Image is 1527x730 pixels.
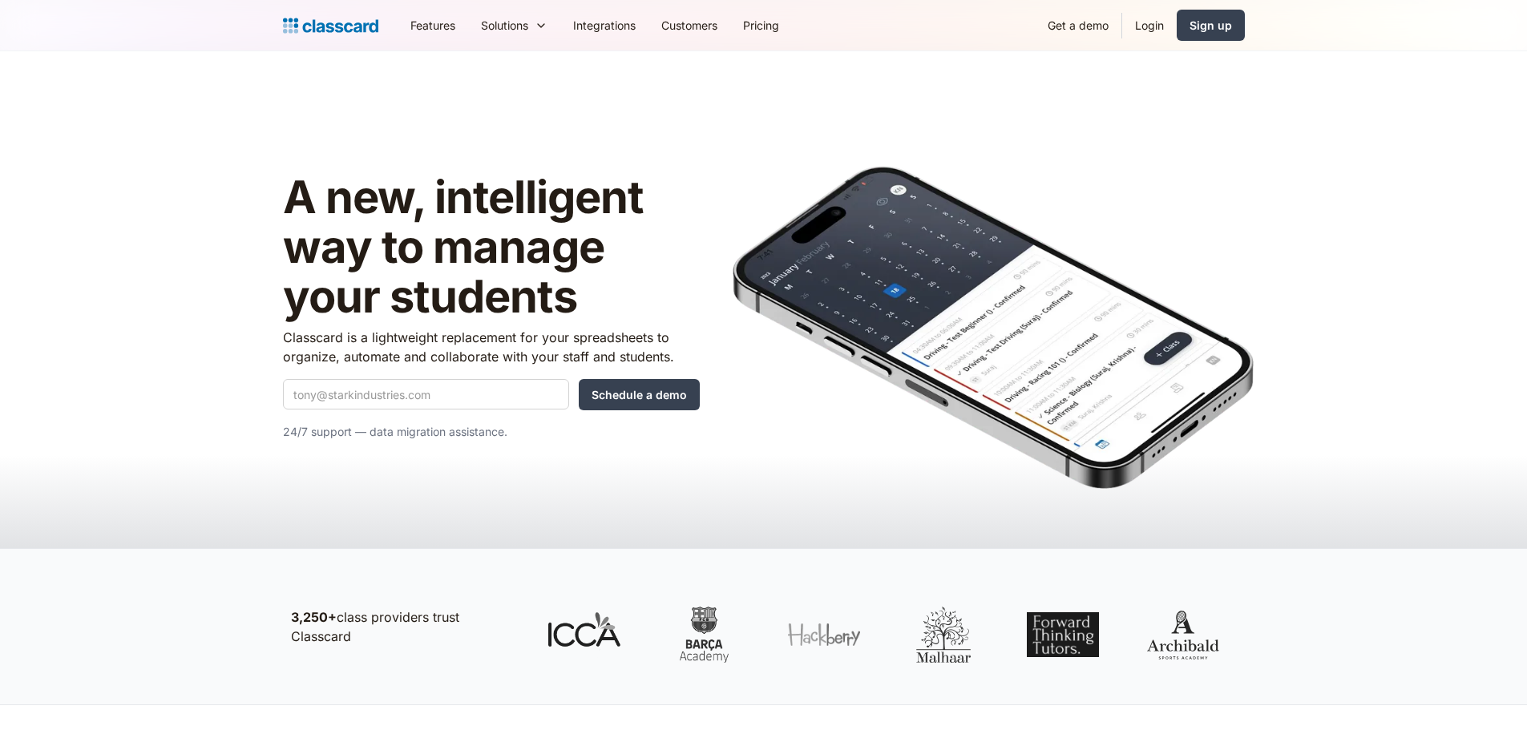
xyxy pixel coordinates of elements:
p: 24/7 support — data migration assistance. [283,422,700,442]
p: Classcard is a lightweight replacement for your spreadsheets to organize, automate and collaborat... [283,328,700,366]
h1: A new, intelligent way to manage your students [283,173,700,321]
strong: 3,250+ [291,609,337,625]
a: Logo [283,14,378,37]
input: tony@starkindustries.com [283,379,569,409]
a: Features [398,7,468,43]
div: Solutions [481,17,528,34]
a: Integrations [560,7,648,43]
div: Solutions [468,7,560,43]
form: Quick Demo Form [283,379,700,410]
div: Sign up [1190,17,1232,34]
p: class providers trust Classcard [291,607,515,646]
a: Get a demo [1035,7,1121,43]
input: Schedule a demo [579,379,700,410]
a: Customers [648,7,730,43]
a: Pricing [730,7,792,43]
a: Login [1122,7,1177,43]
a: Sign up [1177,10,1245,41]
